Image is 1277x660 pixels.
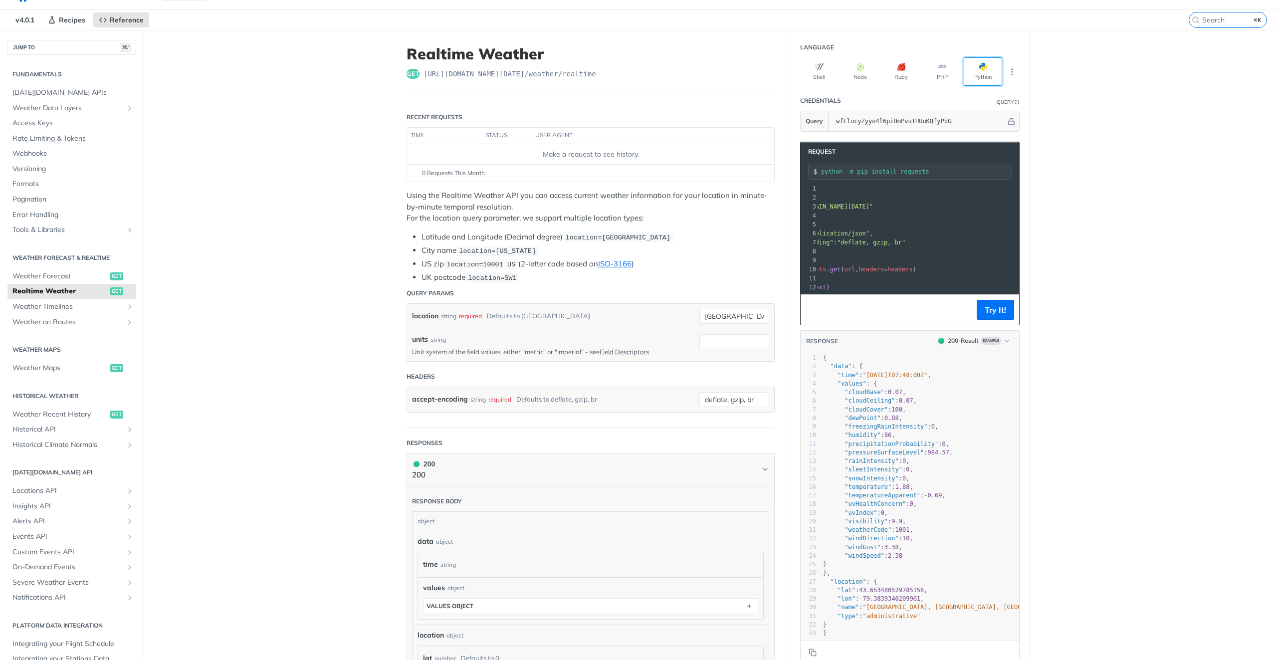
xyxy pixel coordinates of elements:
div: 28 [801,586,816,595]
div: Query Params [407,289,454,298]
a: Insights APIShow subpages for Insights API [7,499,136,514]
a: Error Handling [7,208,136,222]
span: : { [823,578,877,585]
span: : , [823,595,924,602]
button: Shell [800,57,839,86]
span: Tools & Libraries [12,225,123,235]
span: : , [823,604,1209,611]
div: 5 [801,388,816,397]
div: 4 [801,211,818,220]
div: 8 [801,414,816,423]
div: 12 [801,283,818,292]
span: 0 [902,475,906,482]
span: Access Keys [12,118,134,128]
span: 0.07 [888,389,902,396]
span: Events API [12,532,123,542]
span: "values" [838,380,866,387]
div: string [440,557,456,572]
span: 1.88 [895,483,910,490]
a: Pagination [7,192,136,207]
span: 1001 [895,526,910,533]
span: Alerts API [12,516,123,526]
span: : , [823,483,913,490]
a: [DATE][DOMAIN_NAME] APIs [7,85,136,100]
span: Weather Recent History [12,410,108,420]
span: v4.0.1 [10,12,40,27]
span: Request [803,147,836,156]
label: location [412,309,438,323]
div: string [430,335,446,344]
button: Show subpages for Insights API [126,502,134,510]
span: : , [823,475,910,482]
span: Formats [12,179,134,189]
button: Show subpages for Alerts API [126,517,134,525]
h2: Weather Maps [7,345,136,354]
a: Formats [7,177,136,192]
span: : , [823,492,946,499]
div: 19 [801,509,816,517]
span: Notifications API [12,593,123,603]
button: Show subpages for Weather Timelines [126,303,134,311]
label: accept-encoding [412,392,468,407]
span: : , [823,500,917,507]
div: string [441,309,456,323]
span: 0 [881,509,884,516]
span: Reference [110,15,144,24]
span: https://api.tomorrow.io/v4/weather/realtime [424,69,596,79]
div: Query [997,98,1014,106]
span: "humidity" [845,432,880,439]
span: : , [823,509,888,516]
a: Weather TimelinesShow subpages for Weather Timelines [7,299,136,314]
button: RESPONSE [806,336,839,346]
div: 6 [801,397,816,405]
span: } [823,561,827,568]
span: "visibility" [845,518,888,525]
span: - [924,492,927,499]
span: 43.653480529785156 [859,587,924,594]
span: Rate Limiting & Tokens [12,134,134,144]
div: 200 [412,458,435,469]
a: Field Descriptors [600,348,649,356]
span: "location" [830,578,866,585]
span: Locations API [12,486,123,496]
div: Defaults to [GEOGRAPHIC_DATA] [487,309,590,323]
button: Python [964,57,1002,86]
span: "windGust" [845,544,880,551]
span: - [859,595,862,602]
span: 984.57 [928,449,949,456]
span: headers [887,266,913,273]
button: PHP [923,57,961,86]
button: Show subpages for Locations API [126,487,134,495]
div: Response body [412,497,462,506]
svg: Search [1192,16,1200,24]
button: Show subpages for On-Demand Events [126,563,134,571]
span: Severe Weather Events [12,578,123,588]
span: Weather Timelines [12,302,123,312]
span: get [110,287,123,295]
div: 9 [801,256,818,265]
div: 30 [801,603,816,612]
div: values object [426,602,473,610]
span: : , [823,440,949,447]
div: 12 [801,448,816,457]
a: Alerts APIShow subpages for Alerts API [7,514,136,529]
span: 0 [942,440,945,447]
span: "temperatureApparent" [845,492,920,499]
span: 0 [909,500,913,507]
a: Recipes [42,12,91,27]
span: "cloudCeiling" [845,397,895,404]
svg: More ellipsis [1008,67,1017,76]
span: headers [858,266,884,273]
span: : , [823,526,913,533]
span: "application/json" [805,230,869,237]
a: Notifications APIShow subpages for Notifications API [7,590,136,605]
input: Request instructions [821,168,1011,175]
th: user agent [532,128,754,144]
span: Query [806,117,823,126]
div: 9 [801,423,816,431]
div: Defaults to deflate, gzip, br [516,392,597,407]
span: location=SW1 [468,274,516,282]
span: ⌘/ [120,43,131,52]
span: location=[GEOGRAPHIC_DATA] [565,234,670,241]
div: required [488,392,511,407]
